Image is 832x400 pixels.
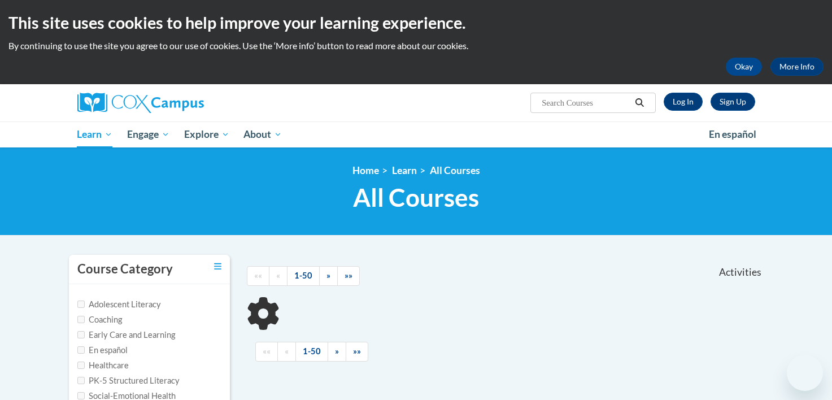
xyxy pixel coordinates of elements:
label: Early Care and Learning [77,329,175,341]
button: Search [631,96,648,110]
a: End [337,266,360,286]
input: Checkbox for Options [77,346,85,354]
a: Previous [269,266,288,286]
span: Learn [77,128,112,141]
span: About [243,128,282,141]
input: Checkbox for Options [77,362,85,369]
a: 1-50 [287,266,320,286]
span: Activities [719,266,761,279]
a: Begining [247,266,269,286]
a: Register [711,93,755,111]
h3: Course Category [77,260,173,278]
span: «« [263,346,271,356]
a: About [236,121,289,147]
iframe: Button to launch messaging window [787,355,823,391]
span: « [276,271,280,280]
span: En español [709,128,756,140]
span: » [335,346,339,356]
input: Search Courses [541,96,631,110]
label: En español [77,344,128,356]
input: Checkbox for Options [77,331,85,338]
label: Coaching [77,314,122,326]
span: « [285,346,289,356]
a: Toggle collapse [214,260,221,273]
label: PK-5 Structured Literacy [77,375,180,387]
a: Explore [177,121,237,147]
a: Learn [70,121,120,147]
a: Previous [277,342,296,362]
img: Cox Campus [77,93,204,113]
p: By continuing to use the site you agree to our use of cookies. Use the ‘More info’ button to read... [8,40,824,52]
a: Next [328,342,346,362]
a: Home [352,164,379,176]
a: Engage [120,121,177,147]
h2: This site uses cookies to help improve your learning experience. [8,11,824,34]
input: Checkbox for Options [77,316,85,323]
span: »» [345,271,352,280]
a: En español [702,123,764,146]
a: Begining [255,342,278,362]
div: Main menu [60,121,772,147]
button: Okay [726,58,762,76]
a: All Courses [430,164,480,176]
a: Learn [392,164,417,176]
input: Checkbox for Options [77,301,85,308]
span: All Courses [353,182,479,212]
a: 1-50 [295,342,328,362]
span: Explore [184,128,229,141]
label: Healthcare [77,359,129,372]
a: Cox Campus [77,93,292,113]
span: » [326,271,330,280]
label: Adolescent Literacy [77,298,161,311]
input: Checkbox for Options [77,377,85,384]
a: More Info [770,58,824,76]
span: »» [353,346,361,356]
input: Checkbox for Options [77,392,85,399]
a: Next [319,266,338,286]
span: Engage [127,128,169,141]
span: «« [254,271,262,280]
a: Log In [664,93,703,111]
a: End [346,342,368,362]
